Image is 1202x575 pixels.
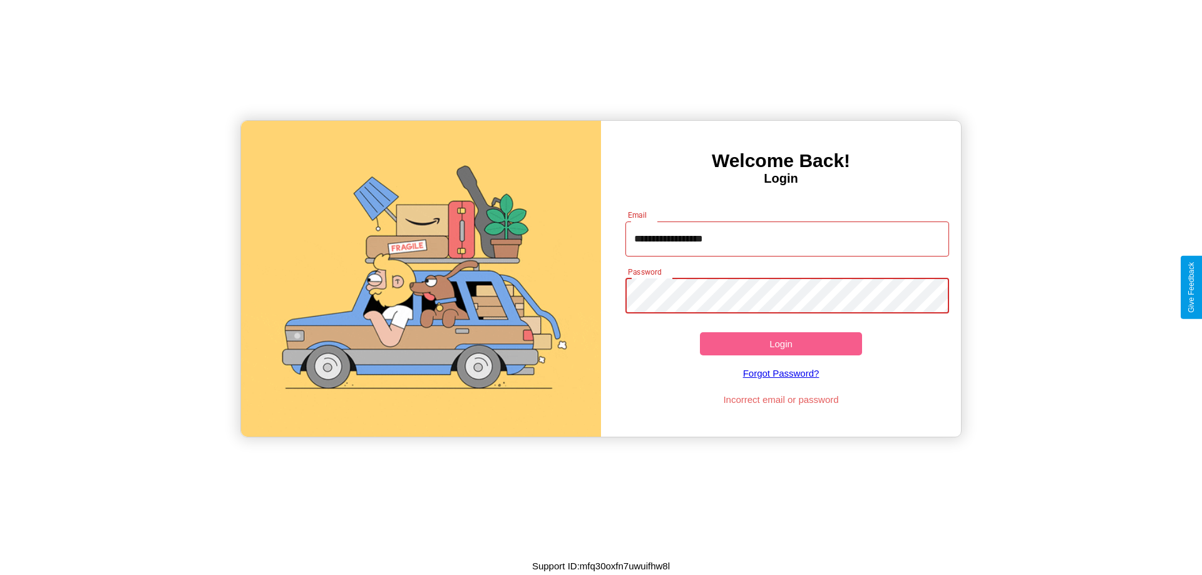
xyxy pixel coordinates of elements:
[1187,262,1196,313] div: Give Feedback
[601,171,961,186] h4: Login
[532,557,670,574] p: Support ID: mfq30oxfn7uwuifhw8l
[241,121,601,437] img: gif
[601,150,961,171] h3: Welcome Back!
[628,267,661,277] label: Password
[619,355,943,391] a: Forgot Password?
[619,391,943,408] p: Incorrect email or password
[700,332,862,355] button: Login
[628,210,647,220] label: Email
